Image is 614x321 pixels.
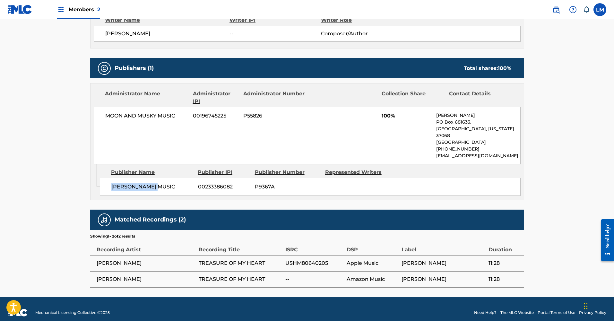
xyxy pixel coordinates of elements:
h5: Matched Recordings (2) [115,216,186,223]
p: [PERSON_NAME] [436,112,520,119]
div: Publisher Number [255,169,320,176]
div: Notifications [583,6,590,13]
iframe: Chat Widget [582,290,614,321]
span: [PERSON_NAME] [402,275,485,283]
span: 11:28 [489,275,521,283]
span: 11:28 [489,259,521,267]
a: Need Help? [474,310,497,316]
div: Administrator IPI [193,90,238,105]
div: Administrator Name [105,90,188,105]
span: Mechanical Licensing Collective © 2025 [35,310,110,316]
span: 2 [97,6,100,13]
span: Members [69,6,100,13]
a: Portal Terms of Use [538,310,575,316]
div: DSP [347,239,399,254]
div: Writer Name [105,16,230,24]
div: Represented Writers [325,169,391,176]
p: PO Box 681633, [436,119,520,126]
span: -- [285,275,343,283]
p: [EMAIL_ADDRESS][DOMAIN_NAME] [436,152,520,159]
img: Top Rightsholders [57,6,65,13]
span: [PERSON_NAME] [402,259,485,267]
span: [PERSON_NAME] [97,259,195,267]
p: Showing 1 - 2 of 2 results [90,233,135,239]
span: 00233386082 [198,183,250,191]
a: Public Search [550,3,563,16]
div: Recording Title [199,239,282,254]
img: help [569,6,577,13]
span: 00196745225 [193,112,238,120]
a: Privacy Policy [579,310,606,316]
p: [PHONE_NUMBER] [436,146,520,152]
span: Composer/Author [321,30,404,38]
span: TREASURE OF MY HEART [199,275,282,283]
a: The MLC Website [500,310,534,316]
span: 100% [382,112,431,120]
div: Drag [584,297,588,316]
span: [PERSON_NAME] [97,275,195,283]
span: MOON AND MUSKY MUSIC [105,112,188,120]
span: P9367A [255,183,320,191]
p: [GEOGRAPHIC_DATA], [US_STATE] 37068 [436,126,520,139]
div: Total shares: [464,65,511,72]
div: Writer Role [321,16,404,24]
div: Help [566,3,579,16]
span: Amazon Music [347,275,399,283]
img: search [552,6,560,13]
img: Publishers [100,65,108,72]
h5: Publishers (1) [115,65,154,72]
span: 100 % [498,65,511,71]
div: User Menu [593,3,606,16]
div: Duration [489,239,521,254]
div: Label [402,239,485,254]
img: Matched Recordings [100,216,108,224]
span: TREASURE OF MY HEART [199,259,282,267]
div: ISRC [285,239,343,254]
span: [PERSON_NAME] MUSIC [111,183,193,191]
span: [PERSON_NAME] [105,30,230,38]
img: logo [8,309,28,317]
div: Publisher IPI [198,169,250,176]
p: [GEOGRAPHIC_DATA] [436,139,520,146]
div: Writer IPI [229,16,321,24]
div: Publisher Name [111,169,193,176]
span: Apple Music [347,259,399,267]
span: -- [229,30,321,38]
span: P55826 [243,112,306,120]
div: Administrator Number [243,90,306,105]
iframe: Resource Center [596,213,614,268]
div: Collection Share [382,90,444,105]
div: Recording Artist [97,239,195,254]
img: MLC Logo [8,5,32,14]
span: USHM80640205 [285,259,343,267]
div: Contact Details [449,90,511,105]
